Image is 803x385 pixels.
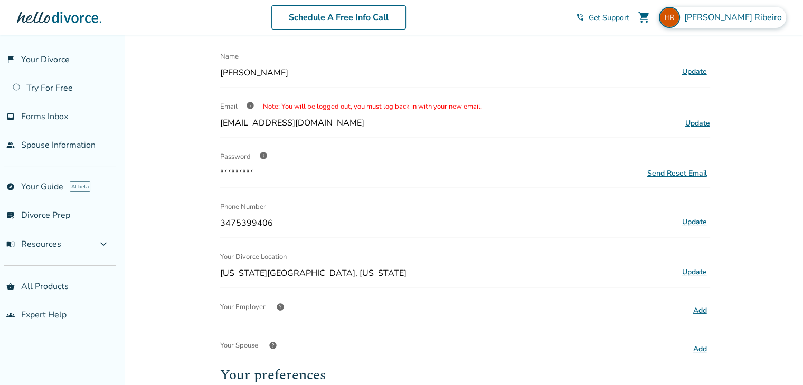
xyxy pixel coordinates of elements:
[259,151,268,160] span: info
[220,67,675,79] span: [PERSON_NAME]
[220,296,266,317] span: Your Employer
[647,168,707,178] div: Send Reset Email
[276,303,285,311] span: help
[271,5,406,30] a: Schedule A Free Info Call
[6,141,15,149] span: people
[6,112,15,121] span: inbox
[690,342,710,356] button: Add
[246,101,254,110] span: info
[6,211,15,219] span: list_alt_check
[21,111,68,122] span: Forms Inbox
[220,335,258,356] span: Your Spouse
[220,46,239,67] span: Name
[6,238,61,250] span: Resources
[685,118,710,128] span: Update
[220,152,251,161] span: Password
[70,181,90,192] span: AI beta
[220,267,675,279] span: [US_STATE][GEOGRAPHIC_DATA], [US_STATE]
[220,246,287,267] span: Your Divorce Location
[6,311,15,319] span: groups
[220,196,266,217] span: Phone Number
[220,96,710,117] div: Email
[220,117,364,129] span: [EMAIL_ADDRESS][DOMAIN_NAME]
[6,182,15,191] span: explore
[269,341,277,350] span: help
[638,11,650,24] span: shopping_cart
[679,65,710,79] button: Update
[644,168,710,179] button: Send Reset Email
[750,334,803,385] iframe: Chat Widget
[576,13,584,22] span: phone_in_talk
[690,304,710,317] button: Add
[589,13,629,23] span: Get Support
[576,13,629,23] a: phone_in_talkGet Support
[679,215,710,229] button: Update
[97,238,110,251] span: expand_more
[679,265,710,279] button: Update
[263,102,482,111] span: Note: You will be logged out, you must log back in with your new email.
[684,12,786,23] span: [PERSON_NAME] Ribeiro
[6,240,15,248] span: menu_book
[6,282,15,291] span: shopping_basket
[659,7,680,28] img: hugo.mesquita.ribeiro@gmail.com
[220,217,675,229] span: 3475399406
[6,55,15,64] span: flag_2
